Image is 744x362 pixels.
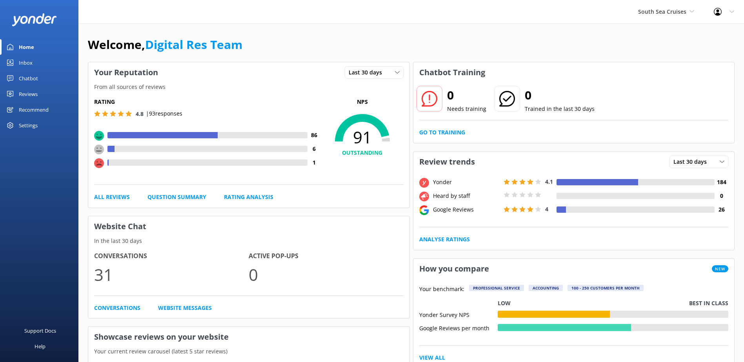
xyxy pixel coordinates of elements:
a: Digital Res Team [145,36,242,52]
a: Analyse Ratings [419,235,470,244]
div: Recommend [19,102,49,118]
div: Chatbot [19,71,38,86]
a: Website Messages [158,304,212,312]
a: Conversations [94,304,140,312]
div: Settings [19,118,38,133]
h3: Your Reputation [88,62,164,83]
h3: Review trends [413,152,481,172]
h4: OUTSTANDING [321,148,404,157]
h4: 6 [307,145,321,153]
p: NPS [321,98,404,106]
span: New [712,265,728,272]
h4: 184 [715,178,728,186]
p: Your benchmark: [419,285,464,294]
div: Heard by staff [431,192,502,200]
span: 4 [545,205,548,213]
div: Help [35,338,45,354]
div: Support Docs [24,323,56,338]
span: Last 30 days [673,157,711,166]
h4: Active Pop-ups [249,251,403,261]
p: 31 [94,261,249,288]
h4: 86 [307,131,321,139]
a: Go to Training [419,128,465,137]
p: Needs training [447,105,486,113]
h4: 26 [715,205,728,214]
span: 4.8 [136,110,144,118]
p: Low [498,299,511,308]
img: yonder-white-logo.png [12,13,57,26]
span: 91 [321,127,404,147]
p: In the last 30 days [88,237,409,245]
a: Question Summary [147,193,206,201]
span: 4.1 [545,178,553,185]
h2: 0 [525,86,595,105]
div: Accounting [529,285,563,291]
span: Last 30 days [349,68,387,77]
div: Yonder Survey NPS [419,311,498,318]
p: Your current review carousel (latest 5 star reviews) [88,347,409,356]
h4: 1 [307,158,321,167]
a: View All [419,353,445,362]
div: Google Reviews per month [419,324,498,331]
div: Yonder [431,178,502,186]
div: Reviews [19,86,38,102]
h3: Chatbot Training [413,62,491,83]
p: | 93 responses [146,109,182,118]
a: Rating Analysis [224,193,273,201]
p: From all sources of reviews [88,83,409,91]
h4: 0 [715,192,728,200]
p: Trained in the last 30 days [525,105,595,113]
p: 0 [249,261,403,288]
h1: Welcome, [88,35,242,54]
div: Google Reviews [431,205,502,214]
h3: Website Chat [88,216,409,237]
a: All Reviews [94,193,130,201]
div: 100 - 250 customers per month [568,285,644,291]
h5: Rating [94,98,321,106]
h2: 0 [447,86,486,105]
h4: Conversations [94,251,249,261]
div: Inbox [19,55,33,71]
div: Home [19,39,34,55]
p: Best in class [689,299,728,308]
h3: How you compare [413,259,495,279]
span: South Sea Cruises [638,8,686,15]
div: Professional Service [469,285,524,291]
h3: Showcase reviews on your website [88,327,409,347]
